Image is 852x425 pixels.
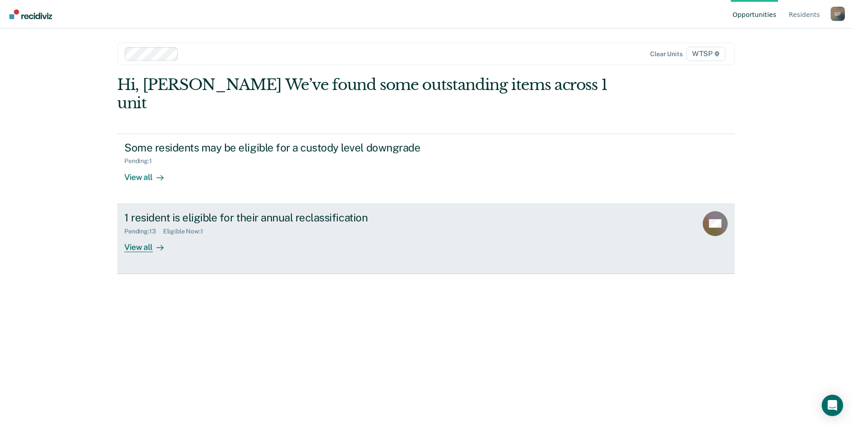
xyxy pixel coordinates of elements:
[124,235,174,252] div: View all
[163,228,210,235] div: Eligible Now : 1
[124,157,159,165] div: Pending : 1
[831,7,845,21] div: G F
[124,228,163,235] div: Pending : 13
[686,47,725,61] span: WTSP
[650,50,683,58] div: Clear units
[117,76,611,112] div: Hi, [PERSON_NAME] We’ve found some outstanding items across 1 unit
[9,9,52,19] img: Recidiviz
[822,395,843,416] div: Open Intercom Messenger
[124,211,437,224] div: 1 resident is eligible for their annual reclassification
[124,165,174,182] div: View all
[117,134,735,204] a: Some residents may be eligible for a custody level downgradePending:1View all
[117,204,735,274] a: 1 resident is eligible for their annual reclassificationPending:13Eligible Now:1View all
[831,7,845,21] button: Profile dropdown button
[124,141,437,154] div: Some residents may be eligible for a custody level downgrade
